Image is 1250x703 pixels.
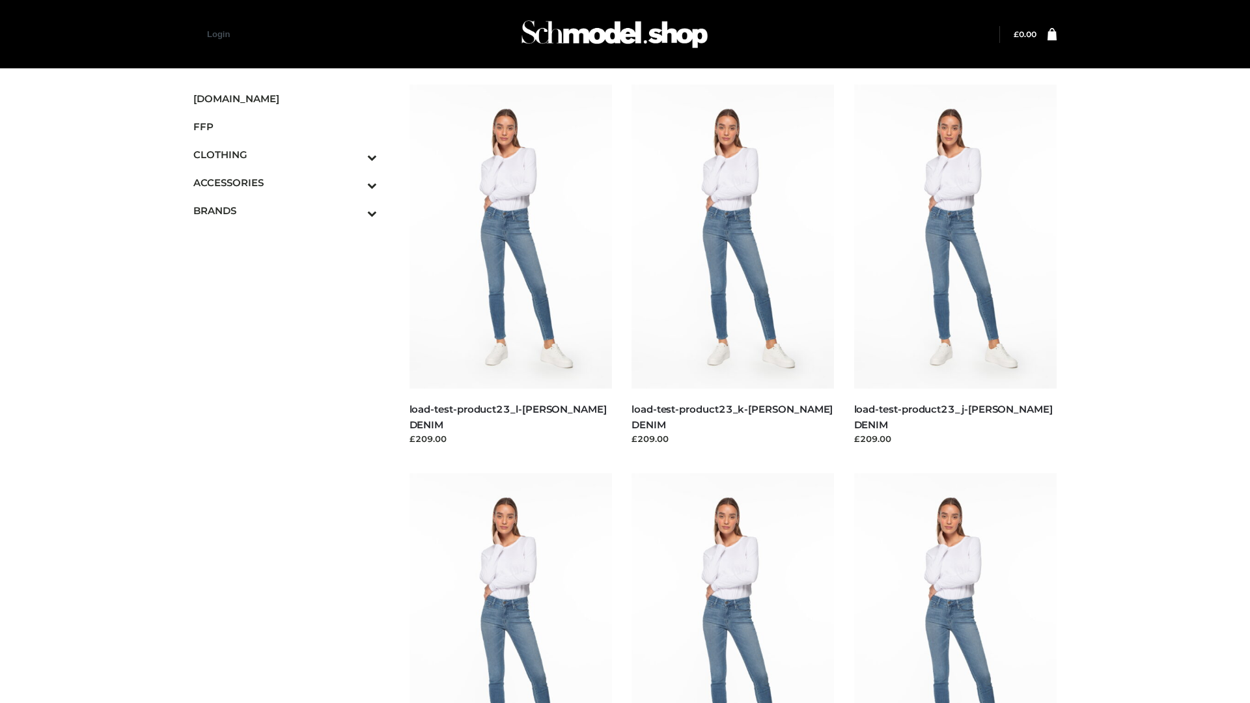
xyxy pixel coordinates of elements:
a: Login [207,29,230,39]
span: FFP [193,119,377,134]
span: CLOTHING [193,147,377,162]
div: £209.00 [410,432,613,445]
button: Toggle Submenu [331,197,377,225]
div: £209.00 [632,432,835,445]
a: BRANDSToggle Submenu [193,197,377,225]
a: ACCESSORIESToggle Submenu [193,169,377,197]
img: Schmodel Admin 964 [517,8,712,60]
a: load-test-product23_j-[PERSON_NAME] DENIM [854,403,1053,430]
bdi: 0.00 [1014,29,1036,39]
div: £209.00 [854,432,1057,445]
span: £ [1014,29,1019,39]
a: [DOMAIN_NAME] [193,85,377,113]
a: £0.00 [1014,29,1036,39]
a: load-test-product23_k-[PERSON_NAME] DENIM [632,403,833,430]
a: load-test-product23_l-[PERSON_NAME] DENIM [410,403,607,430]
span: BRANDS [193,203,377,218]
a: CLOTHINGToggle Submenu [193,141,377,169]
button: Toggle Submenu [331,169,377,197]
button: Toggle Submenu [331,141,377,169]
span: ACCESSORIES [193,175,377,190]
a: FFP [193,113,377,141]
span: [DOMAIN_NAME] [193,91,377,106]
